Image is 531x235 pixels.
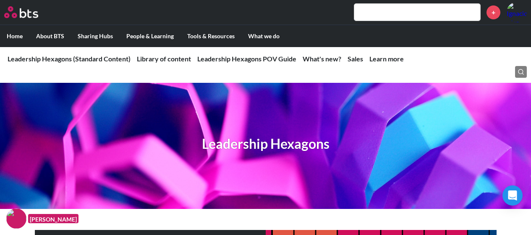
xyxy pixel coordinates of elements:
a: What's new? [303,55,341,63]
a: Profile [507,2,527,22]
div: Open Intercom Messenger [502,185,523,206]
figcaption: [PERSON_NAME] [28,214,78,224]
img: Ignacio Mazo [507,2,527,22]
a: Leadership Hexagons POV Guide [197,55,296,63]
a: Sales [348,55,363,63]
label: People & Learning [120,25,180,47]
a: Go home [4,6,54,18]
h1: Leadership Hexagons [202,135,330,153]
a: Library of content [137,55,191,63]
a: Learn more [369,55,404,63]
label: About BTS [29,25,71,47]
label: Sharing Hubs [71,25,120,47]
img: BTS Logo [4,6,38,18]
label: What we do [241,25,286,47]
a: Leadership Hexagons (Standard Content) [8,55,131,63]
a: + [487,5,500,19]
img: F [6,209,26,229]
label: Tools & Resources [180,25,241,47]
